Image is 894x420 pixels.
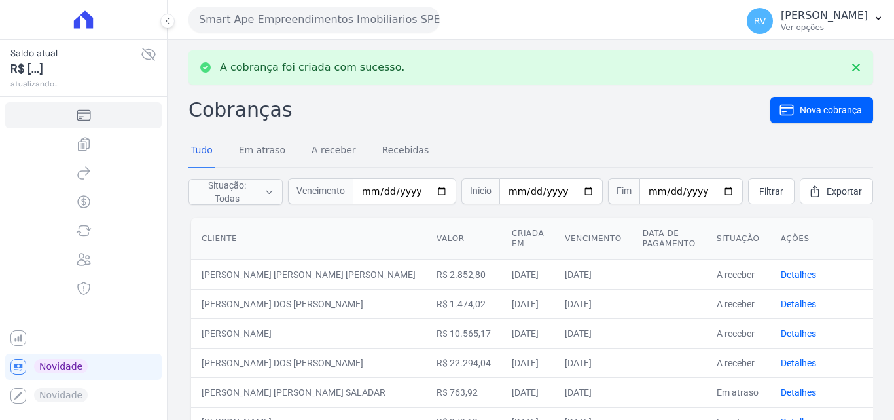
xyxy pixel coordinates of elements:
[10,47,141,60] span: Saldo atual
[10,78,141,90] span: atualizando...
[554,289,632,318] td: [DATE]
[554,259,632,289] td: [DATE]
[706,377,770,407] td: Em atraso
[191,377,426,407] td: [PERSON_NAME] [PERSON_NAME] SALADAR
[501,289,554,318] td: [DATE]
[781,9,868,22] p: [PERSON_NAME]
[191,318,426,348] td: [PERSON_NAME]
[236,134,288,168] a: Em atraso
[827,185,862,198] span: Exportar
[781,22,868,33] p: Ver opções
[188,134,215,168] a: Tudo
[754,16,766,26] span: RV
[501,259,554,289] td: [DATE]
[5,354,162,380] a: Novidade
[191,348,426,377] td: [PERSON_NAME] DOS [PERSON_NAME]
[800,178,873,204] a: Exportar
[770,218,874,260] th: Ações
[426,318,501,348] td: R$ 10.565,17
[197,179,257,205] span: Situação: Todas
[781,387,816,398] a: Detalhes
[736,3,894,39] button: RV [PERSON_NAME] Ver opções
[426,377,501,407] td: R$ 763,92
[706,259,770,289] td: A receber
[188,95,770,124] h2: Cobranças
[426,259,501,289] td: R$ 2.852,80
[554,377,632,407] td: [DATE]
[426,289,501,318] td: R$ 1.474,02
[781,269,816,280] a: Detalhes
[706,318,770,348] td: A receber
[706,218,770,260] th: Situação
[34,359,88,373] span: Novidade
[501,377,554,407] td: [DATE]
[554,318,632,348] td: [DATE]
[554,218,632,260] th: Vencimento
[501,218,554,260] th: Criada em
[781,358,816,368] a: Detalhes
[10,102,156,409] nav: Sidebar
[781,328,816,339] a: Detalhes
[220,61,404,74] p: A cobrança foi criada com sucesso.
[501,348,554,377] td: [DATE]
[554,348,632,377] td: [DATE]
[188,179,283,205] button: Situação: Todas
[461,178,499,204] span: Início
[10,60,141,78] span: R$ [...]
[426,348,501,377] td: R$ 22.294,04
[501,318,554,348] td: [DATE]
[706,348,770,377] td: A receber
[191,259,426,289] td: [PERSON_NAME] [PERSON_NAME] [PERSON_NAME]
[380,134,432,168] a: Recebidas
[748,178,795,204] a: Filtrar
[706,289,770,318] td: A receber
[309,134,359,168] a: A receber
[759,185,783,198] span: Filtrar
[191,289,426,318] td: [PERSON_NAME] DOS [PERSON_NAME]
[800,104,862,117] span: Nova cobrança
[608,178,639,204] span: Fim
[770,97,873,123] a: Nova cobrança
[188,7,440,33] button: Smart Ape Empreendimentos Imobiliarios SPE LTDA
[426,218,501,260] th: Valor
[288,178,353,204] span: Vencimento
[632,218,706,260] th: Data de pagamento
[781,299,816,309] a: Detalhes
[191,218,426,260] th: Cliente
